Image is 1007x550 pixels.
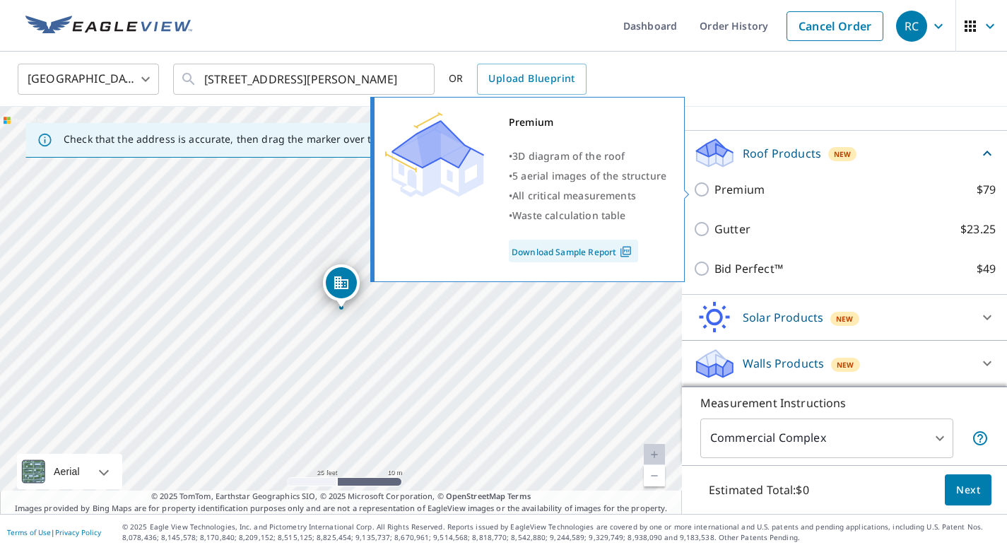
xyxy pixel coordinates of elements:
p: Premium [714,181,765,198]
span: 5 aerial images of the structure [512,169,666,182]
p: $49 [977,260,996,277]
span: © 2025 TomTom, Earthstar Geographics SIO, © 2025 Microsoft Corporation, © [151,491,531,503]
p: Bid Perfect™ [714,260,783,277]
p: | [7,528,101,537]
div: OR [449,64,587,95]
p: © 2025 Eagle View Technologies, Inc. and Pictometry International Corp. All Rights Reserved. Repo... [122,522,1000,543]
div: • [509,206,666,226]
div: Commercial Complex [700,419,953,458]
input: Search by address or latitude-longitude [204,59,406,99]
a: Cancel Order [787,11,883,41]
span: New [834,148,851,160]
p: Solar Products [743,309,823,326]
div: • [509,186,666,206]
span: New [836,313,853,324]
p: Check that the address is accurate, then drag the marker over the correct structure. [64,133,471,146]
span: Next [956,481,980,499]
p: Measurement Instructions [700,394,989,411]
div: [GEOGRAPHIC_DATA] [18,59,159,99]
a: Current Level 20, Zoom In Disabled [644,444,665,465]
img: EV Logo [25,16,192,37]
div: RC [896,11,927,42]
img: Premium [385,112,484,197]
a: Download Sample Report [509,240,638,262]
a: Upload Blueprint [477,64,586,95]
a: Terms [507,491,531,501]
div: • [509,146,666,166]
span: Upload Blueprint [488,70,575,88]
span: New [837,359,854,370]
p: Gutter [714,221,750,238]
p: $79 [977,181,996,198]
p: Walls Products [743,355,824,372]
p: Estimated Total: $0 [697,474,820,505]
span: 3D diagram of the roof [512,149,625,163]
span: Each building may require a separate measurement report; if so, your account will be billed per r... [972,430,989,447]
span: Waste calculation table [512,209,625,222]
div: Aerial [49,454,84,489]
p: Roof Products [743,145,821,162]
div: • [509,166,666,186]
div: Solar ProductsNew [693,300,996,334]
p: $23.25 [960,221,996,238]
a: Current Level 20, Zoom Out [644,465,665,486]
button: Next [945,474,991,506]
div: Premium [509,112,666,132]
div: Dropped pin, building 1, Commercial property, 394 Lowell St Lexington, MA 02420 [323,264,360,308]
span: All critical measurements [512,189,636,202]
a: Terms of Use [7,527,51,537]
a: OpenStreetMap [446,491,505,501]
div: Aerial [17,454,122,489]
a: Privacy Policy [55,527,101,537]
img: Pdf Icon [616,245,635,258]
div: Walls ProductsNew [693,346,996,380]
div: Roof ProductsNew [693,136,996,170]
